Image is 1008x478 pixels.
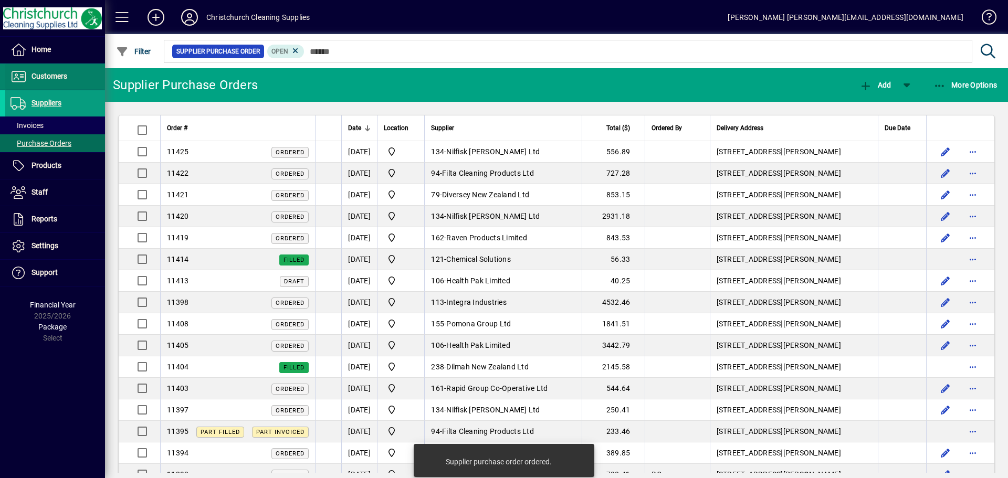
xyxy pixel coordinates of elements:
span: 11414 [167,255,188,263]
span: 94 [431,427,440,435]
button: More Options [931,76,1000,94]
span: 121 [431,255,444,263]
span: 79 [431,190,440,199]
td: - [424,399,582,421]
button: More options [964,143,981,160]
span: Ordered [276,235,304,242]
span: Raven Products Limited [446,233,527,242]
td: 556.89 [582,141,645,163]
button: More options [964,358,981,375]
span: Christchurch Cleaning Supplies Ltd [384,403,418,416]
span: Supplier [431,122,454,134]
span: Staff [31,188,48,196]
span: 11421 [167,190,188,199]
td: 3442.79 [582,335,645,356]
span: Christchurch Cleaning Supplies Ltd [384,188,418,201]
div: Location [384,122,418,134]
a: Reports [5,206,105,232]
a: Customers [5,63,105,90]
td: [DATE] [341,335,377,356]
span: Rapid Group Co-Operative Ltd [446,384,548,392]
span: Christchurch Cleaning Supplies Ltd [384,253,418,265]
td: [DATE] [341,249,377,270]
span: Christchurch Cleaning Supplies Ltd [384,231,418,244]
span: 134 [431,147,444,156]
td: - [424,141,582,163]
a: Products [5,153,105,179]
button: More options [964,165,981,182]
td: - [424,227,582,249]
span: Ordered [276,192,304,199]
button: Edit [937,143,954,160]
div: Order # [167,122,309,134]
td: 853.15 [582,184,645,206]
span: 11408 [167,320,188,328]
span: Ordered [276,386,304,392]
span: Financial Year [30,301,76,309]
span: Christchurch Cleaning Supplies Ltd [384,382,418,395]
td: [STREET_ADDRESS][PERSON_NAME] [710,378,878,399]
span: Ordered [276,343,304,349]
td: [STREET_ADDRESS][PERSON_NAME] [710,356,878,378]
span: Purchase Orders [10,139,71,147]
span: Chemical Solutions [446,255,511,263]
span: 11420 [167,212,188,220]
span: Health Pak Limited [446,277,510,285]
button: Add [857,76,894,94]
td: [DATE] [341,313,377,335]
span: Filta Cleaning Products Ltd [442,427,534,435]
span: Settings [31,241,58,250]
span: Christchurch Cleaning Supplies Ltd [384,447,418,459]
div: Date [348,122,371,134]
td: [STREET_ADDRESS][PERSON_NAME] [710,335,878,356]
span: Integra Industries [446,298,507,306]
span: Christchurch Cleaning Supplies Ltd [384,210,418,222]
td: [STREET_ADDRESS][PERSON_NAME] [710,421,878,442]
span: 238 [431,363,444,371]
td: - [424,163,582,184]
td: [STREET_ADDRESS][PERSON_NAME] [710,163,878,184]
div: Ordered By [652,122,703,134]
mat-chip: Completion Status: Open [267,45,304,58]
a: Invoices [5,116,105,134]
span: 11422 [167,169,188,177]
span: Pomona Group Ltd [446,320,511,328]
span: Open [271,48,288,55]
span: Filter [116,47,151,56]
span: More Options [933,81,997,89]
span: Christchurch Cleaning Supplies Ltd [384,360,418,373]
a: Staff [5,179,105,206]
span: Support [31,268,58,277]
td: - [424,421,582,442]
span: 11395 [167,427,188,435]
span: 11398 [167,298,188,306]
span: Ordered [276,450,304,457]
td: [DATE] [341,270,377,292]
span: 134 [431,212,444,220]
td: [STREET_ADDRESS][PERSON_NAME] [710,292,878,313]
span: Nilfisk [PERSON_NAME] Ltd [446,406,540,414]
span: Christchurch Cleaning Supplies Ltd [384,339,418,352]
td: - [424,292,582,313]
span: Health Pak Limited [446,341,510,349]
td: [STREET_ADDRESS][PERSON_NAME] [710,249,878,270]
span: Products [31,161,61,169]
span: Delivery Address [717,122,763,134]
button: More options [964,251,981,268]
span: Part Invoiced [256,429,304,435]
td: [DATE] [341,163,377,184]
button: More options [964,229,981,246]
button: Edit [937,186,954,203]
td: - [424,335,582,356]
span: 134 [431,406,444,414]
td: [DATE] [341,442,377,464]
button: Profile [173,8,206,27]
span: Due Date [885,122,910,134]
span: Ordered [276,214,304,220]
span: 161 [431,384,444,392]
button: Edit [937,208,954,225]
span: Nilfisk [PERSON_NAME] Ltd [446,212,540,220]
span: Diversey New Zealand Ltd [442,190,529,199]
span: 113 [431,298,444,306]
td: 2145.58 [582,356,645,378]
